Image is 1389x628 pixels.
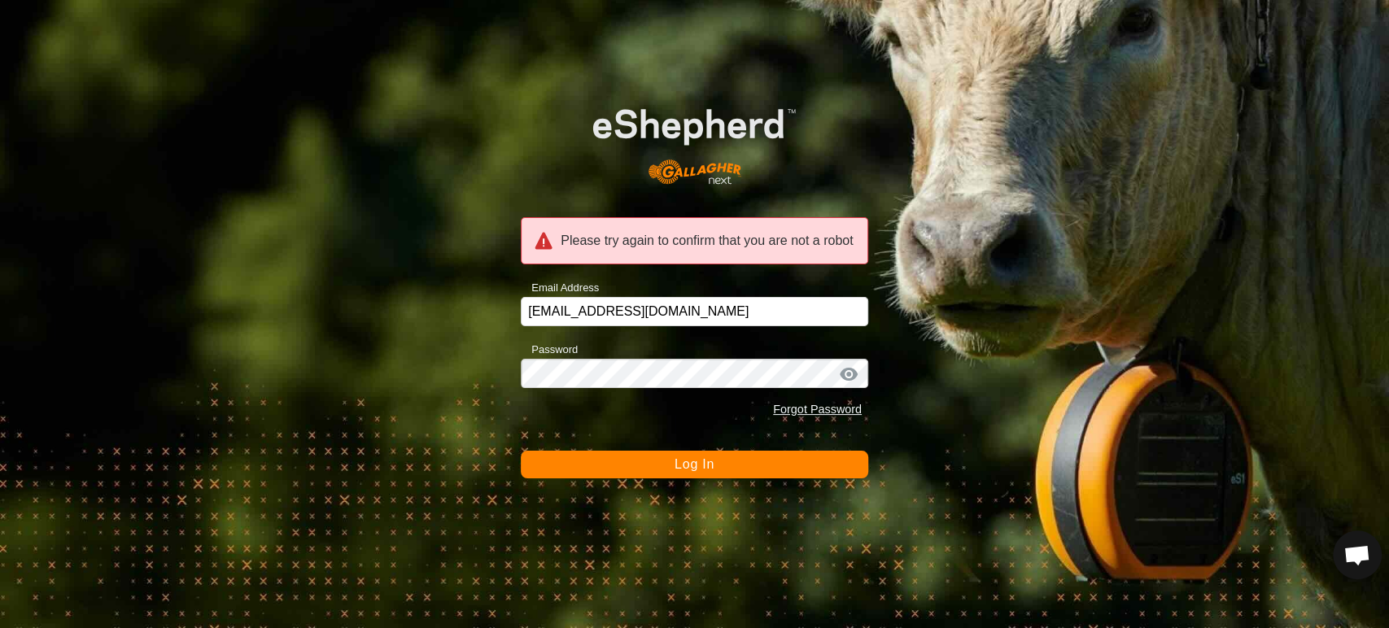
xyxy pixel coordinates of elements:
[773,403,862,416] a: Forgot Password
[521,217,868,264] div: Please try again to confirm that you are not a robot
[521,451,868,478] button: Log In
[556,80,833,198] img: E-shepherd Logo
[521,280,599,296] label: Email Address
[675,457,714,471] span: Log In
[1333,530,1382,579] div: Open chat
[521,342,578,358] label: Password
[521,297,868,326] input: Email Address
